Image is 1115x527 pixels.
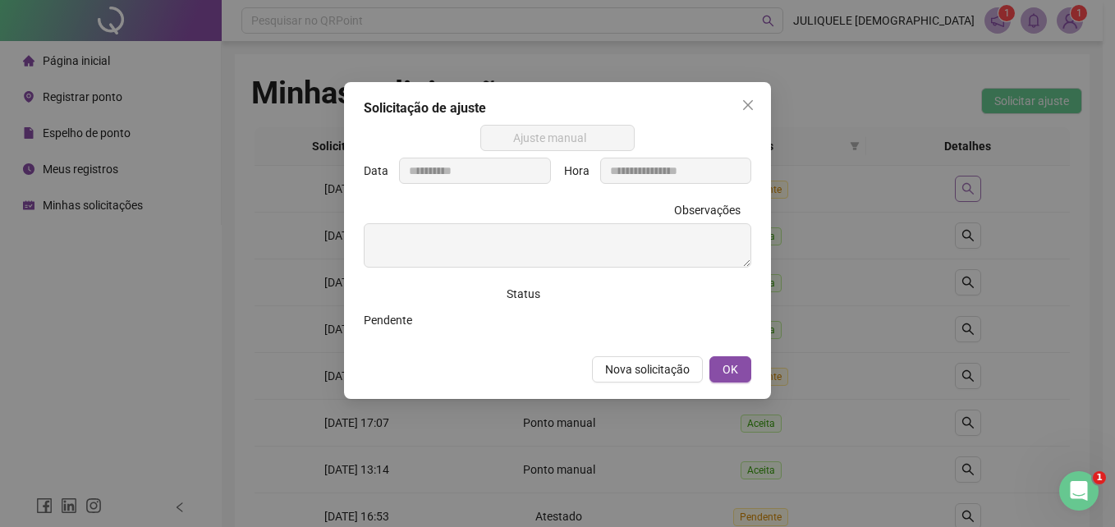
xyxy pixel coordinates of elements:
button: Close [735,92,761,118]
div: Solicitação de ajuste [364,99,751,118]
label: Status [507,281,551,307]
button: OK [709,356,751,383]
span: 1 [1093,471,1106,484]
span: close [741,99,755,112]
span: Nova solicitação [605,360,690,378]
label: Hora [564,158,600,184]
span: OK [723,360,738,378]
div: Pendente [364,311,551,329]
span: Ajuste manual [490,126,626,150]
label: Data [364,158,399,184]
iframe: Intercom live chat [1059,471,1099,511]
label: Observações [674,197,751,223]
button: Nova solicitação [592,356,703,383]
